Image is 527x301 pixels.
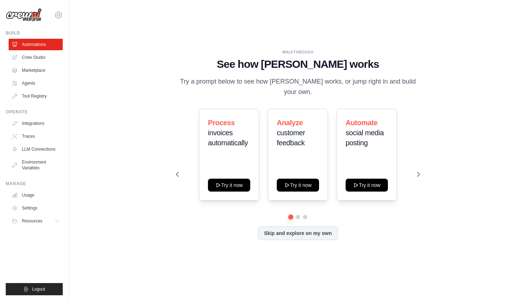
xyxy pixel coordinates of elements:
a: Integrations [9,118,63,129]
button: Resources [9,215,63,227]
span: Automate [346,119,378,127]
a: Tool Registry [9,90,63,102]
button: Try it now [208,179,250,192]
h1: See how [PERSON_NAME] works [176,58,420,71]
button: Try it now [277,179,319,192]
a: Usage [9,189,63,201]
p: Try a prompt below to see how [PERSON_NAME] works, or jump right in and build your own. [177,76,418,98]
span: social media posting [346,129,384,147]
span: Resources [22,218,42,224]
a: Environment Variables [9,156,63,174]
button: Logout [6,283,63,295]
a: Automations [9,39,63,50]
div: Operate [6,109,63,115]
span: invoices automatically [208,129,248,147]
div: WALKTHROUGH [176,50,420,55]
a: Marketplace [9,65,63,76]
div: Manage [6,181,63,187]
a: Settings [9,202,63,214]
a: Crew Studio [9,52,63,63]
button: Skip and explore on my own [258,226,338,240]
span: Process [208,119,235,127]
a: Traces [9,131,63,142]
a: LLM Connections [9,144,63,155]
div: Build [6,30,63,36]
img: Logo [6,8,42,22]
button: Try it now [346,179,388,192]
span: customer feedback [277,129,305,147]
span: Analyze [277,119,303,127]
span: Logout [32,286,45,292]
a: Agents [9,77,63,89]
